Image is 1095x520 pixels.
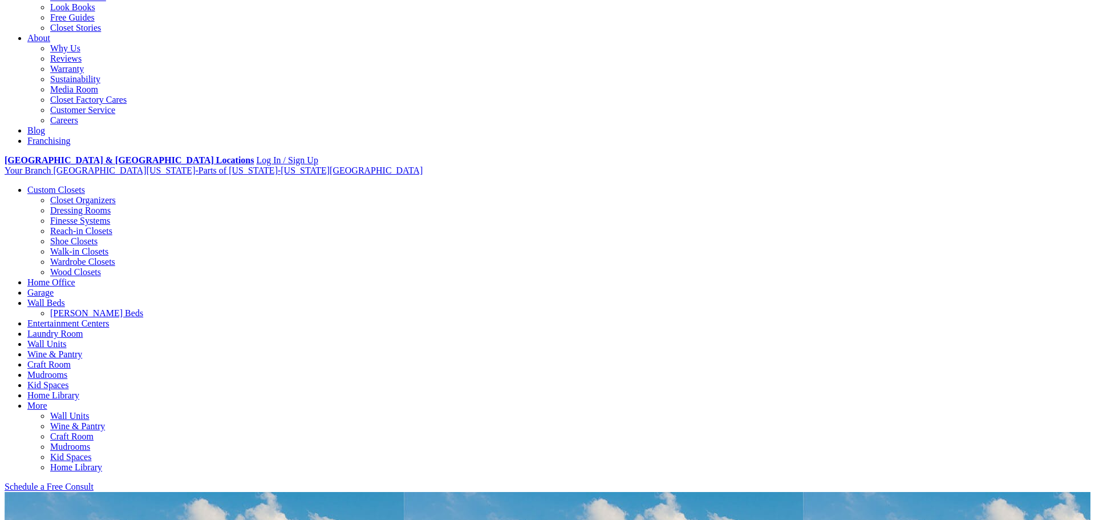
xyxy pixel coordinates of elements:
a: [PERSON_NAME] Beds [50,308,143,318]
a: Laundry Room [27,329,83,338]
a: More menu text will display only on big screen [27,401,47,410]
a: About [27,33,50,43]
a: Home Office [27,277,75,287]
span: Your Branch [5,166,51,175]
a: Closet Stories [50,23,101,33]
a: Closet Factory Cares [50,95,127,104]
a: Wall Units [50,411,89,421]
a: Wine & Pantry [50,421,105,431]
a: Kid Spaces [27,380,68,390]
a: Warranty [50,64,84,74]
a: Sustainability [50,74,100,84]
a: Craft Room [50,432,94,441]
a: Wardrobe Closets [50,257,115,267]
a: Mudrooms [50,442,90,452]
a: Why Us [50,43,80,53]
a: Craft Room [27,360,71,369]
a: Walk-in Closets [50,247,108,256]
a: Dressing Rooms [50,205,111,215]
span: [GEOGRAPHIC_DATA][US_STATE]-Parts of [US_STATE]-[US_STATE][GEOGRAPHIC_DATA] [53,166,423,175]
a: Blog [27,126,45,135]
a: Media Room [50,84,98,94]
a: Wine & Pantry [27,349,82,359]
a: Home Library [27,390,79,400]
a: Your Branch [GEOGRAPHIC_DATA][US_STATE]-Parts of [US_STATE]-[US_STATE][GEOGRAPHIC_DATA] [5,166,423,175]
a: Home Library [50,462,102,472]
a: Franchising [27,136,71,146]
a: Custom Closets [27,185,85,195]
a: Schedule a Free Consult (opens a dropdown menu) [5,482,94,491]
a: Wall Units [27,339,66,349]
a: Log In / Sign Up [256,155,318,165]
a: Free Guides [50,13,95,22]
a: Careers [50,115,78,125]
a: Garage [27,288,54,297]
a: Reviews [50,54,82,63]
a: Entertainment Centers [27,319,109,328]
a: Reach-in Closets [50,226,112,236]
a: Closet Organizers [50,195,116,205]
a: Wall Beds [27,298,65,308]
a: Shoe Closets [50,236,98,246]
a: Finesse Systems [50,216,110,225]
a: Kid Spaces [50,452,91,462]
a: Customer Service [50,105,115,115]
a: Wood Closets [50,267,101,277]
a: Mudrooms [27,370,67,380]
a: [GEOGRAPHIC_DATA] & [GEOGRAPHIC_DATA] Locations [5,155,254,165]
a: Look Books [50,2,95,12]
